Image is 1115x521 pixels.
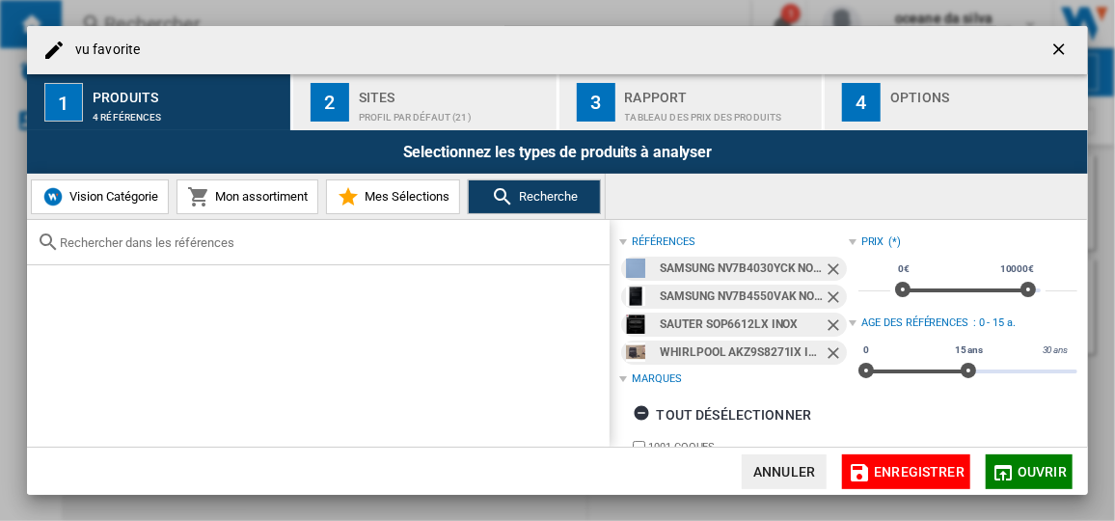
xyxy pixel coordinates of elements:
div: SAUTER SOP6612LX INOX [660,313,823,337]
button: 1 Produits 4 références [27,74,292,130]
span: 15 ans [952,343,986,358]
div: Marques [632,371,681,387]
div: SAMSUNG NV7B4550VAK NOIR [660,285,823,309]
div: Options [890,82,1080,102]
div: Tableau des prix des produits [625,102,815,123]
button: Mes Sélections [326,179,460,214]
input: Rechercher dans les références [60,235,600,250]
ng-md-icon: Retirer [824,315,847,339]
div: 2 [311,83,349,122]
img: 1e166e98515d413ea246af3c3b65fb64.webp [626,343,645,362]
img: wiser-icon-blue.png [41,185,65,208]
button: Recherche [468,179,601,214]
button: Mon assortiment [177,179,318,214]
img: 7d41afbba42b37fd19ba170164faee35.jpg [626,315,645,334]
div: : 0 - 15 a. [973,315,1077,331]
ng-md-icon: getI18NText('BUTTONS.CLOSE_DIALOG') [1049,40,1073,63]
button: Enregistrer [842,454,970,489]
button: 3 Rapport Tableau des prix des produits [559,74,825,130]
ng-md-icon: Retirer [824,288,847,311]
span: 10000€ [997,261,1037,277]
div: WHIRLPOOL AKZ9S8271IX INOX [660,341,823,365]
button: tout désélectionner [627,398,817,432]
h4: vu favorite [66,41,140,60]
button: Annuler [742,454,827,489]
ng-md-icon: Retirer [824,343,847,367]
input: brand.name [633,441,645,453]
div: Prix [861,234,884,250]
div: 3 [577,83,615,122]
div: tout désélectionner [633,398,811,432]
span: Recherche [514,189,578,204]
label: 1001 COQUES [648,440,848,454]
span: Ouvrir [1018,464,1067,480]
span: Vision Catégorie [65,189,158,204]
div: Sites [359,82,549,102]
button: 2 Sites Profil par défaut (21) [293,74,558,130]
div: 4 références [93,102,283,123]
button: getI18NText('BUTTONS.CLOSE_DIALOG') [1042,31,1080,69]
div: Age des références [861,315,968,331]
span: Enregistrer [874,464,965,480]
div: 4 [842,83,881,122]
span: Mes Sélections [360,189,449,204]
img: 8806094500042_h_f_l_0 [626,259,645,278]
div: Rapport [625,82,815,102]
div: 1 [44,83,83,122]
img: darty [626,287,645,306]
div: SAMSUNG NV7B4030YCK NOIR [660,257,823,281]
div: Profil par défaut (21) [359,102,549,123]
span: 0€ [895,261,912,277]
div: références [632,234,694,250]
span: Mon assortiment [210,189,308,204]
span: 0 [860,343,872,358]
ng-md-icon: Retirer [824,260,847,283]
span: 30 ans [1040,343,1071,358]
button: 4 Options [825,74,1088,130]
div: Selectionnez les types de produits à analyser [27,130,1088,174]
button: Vision Catégorie [31,179,169,214]
button: Ouvrir [986,454,1073,489]
div: Produits [93,82,283,102]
